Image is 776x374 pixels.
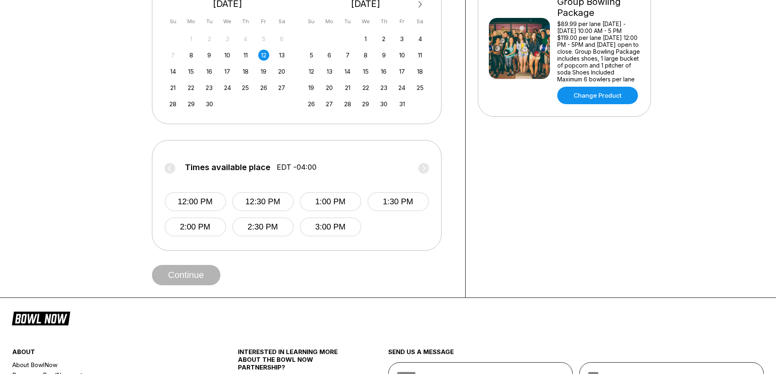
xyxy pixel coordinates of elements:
button: 2:00 PM [165,217,226,236]
div: Not available Tuesday, September 2nd, 2025 [204,33,215,44]
div: Choose Friday, September 19th, 2025 [258,66,269,77]
div: Not available Wednesday, September 3rd, 2025 [222,33,233,44]
div: Choose Wednesday, October 22nd, 2025 [360,82,371,93]
div: Choose Wednesday, September 24th, 2025 [222,82,233,93]
div: Choose Tuesday, September 16th, 2025 [204,66,215,77]
div: month 2025-09 [167,33,289,109]
div: Choose Saturday, October 11th, 2025 [415,50,426,61]
div: Choose Wednesday, October 15th, 2025 [360,66,371,77]
div: Choose Thursday, October 16th, 2025 [378,66,389,77]
button: 2:30 PM [232,217,294,236]
div: Choose Monday, September 15th, 2025 [186,66,197,77]
div: Su [167,16,178,27]
div: Choose Sunday, September 21st, 2025 [167,82,178,93]
div: month 2025-10 [305,33,427,109]
div: Not available Saturday, September 6th, 2025 [276,33,287,44]
div: Fr [258,16,269,27]
button: 1:00 PM [300,192,361,211]
div: Choose Thursday, October 30th, 2025 [378,98,389,109]
div: Choose Wednesday, September 17th, 2025 [222,66,233,77]
img: Group Bowling Package [489,18,550,79]
div: Choose Friday, October 17th, 2025 [396,66,407,77]
div: Choose Saturday, October 25th, 2025 [415,82,426,93]
div: Choose Friday, October 3rd, 2025 [396,33,407,44]
div: Choose Monday, September 22nd, 2025 [186,82,197,93]
div: Tu [342,16,353,27]
div: Th [240,16,251,27]
div: Mo [324,16,335,27]
div: Choose Saturday, September 20th, 2025 [276,66,287,77]
div: Choose Tuesday, October 28th, 2025 [342,98,353,109]
div: Choose Saturday, October 4th, 2025 [415,33,426,44]
div: Choose Sunday, October 26th, 2025 [306,98,317,109]
div: about [12,348,200,360]
div: Sa [415,16,426,27]
div: Choose Wednesday, October 29th, 2025 [360,98,371,109]
div: Choose Thursday, September 25th, 2025 [240,82,251,93]
div: Choose Tuesday, September 23rd, 2025 [204,82,215,93]
div: Choose Thursday, October 23rd, 2025 [378,82,389,93]
div: Choose Monday, September 8th, 2025 [186,50,197,61]
div: Sa [276,16,287,27]
div: Choose Saturday, October 18th, 2025 [415,66,426,77]
div: Not available Friday, September 5th, 2025 [258,33,269,44]
div: send us a message [388,348,764,362]
div: Choose Friday, October 31st, 2025 [396,98,407,109]
a: Change Product [557,87,638,104]
div: Choose Thursday, October 2nd, 2025 [378,33,389,44]
div: Choose Monday, October 6th, 2025 [324,50,335,61]
div: Choose Wednesday, October 1st, 2025 [360,33,371,44]
div: Choose Sunday, October 19th, 2025 [306,82,317,93]
div: Choose Thursday, September 18th, 2025 [240,66,251,77]
div: Choose Wednesday, September 10th, 2025 [222,50,233,61]
button: 1:30 PM [367,192,429,211]
div: Choose Sunday, October 12th, 2025 [306,66,317,77]
div: Tu [204,16,215,27]
div: Choose Monday, October 13th, 2025 [324,66,335,77]
div: Choose Friday, September 12th, 2025 [258,50,269,61]
div: We [222,16,233,27]
button: 12:00 PM [165,192,226,211]
div: We [360,16,371,27]
div: Not available Thursday, September 4th, 2025 [240,33,251,44]
div: Choose Friday, October 10th, 2025 [396,50,407,61]
div: $89.99 per lane [DATE] - [DATE] 10:00 AM - 5 PM $119.00 per lane [DATE] 12:00 PM - 5PM and [DATE]... [557,20,640,83]
div: Choose Wednesday, October 8th, 2025 [360,50,371,61]
div: Choose Saturday, September 13th, 2025 [276,50,287,61]
div: Choose Monday, September 29th, 2025 [186,98,197,109]
div: Choose Tuesday, October 7th, 2025 [342,50,353,61]
div: Su [306,16,317,27]
div: Choose Tuesday, September 9th, 2025 [204,50,215,61]
a: About BowlNow [12,360,200,370]
div: Not available Monday, September 1st, 2025 [186,33,197,44]
div: Choose Saturday, September 27th, 2025 [276,82,287,93]
div: Choose Monday, October 27th, 2025 [324,98,335,109]
div: Not available Sunday, September 7th, 2025 [167,50,178,61]
div: Choose Friday, September 26th, 2025 [258,82,269,93]
div: Fr [396,16,407,27]
button: 12:30 PM [232,192,294,211]
div: Choose Tuesday, October 21st, 2025 [342,82,353,93]
div: Choose Friday, October 24th, 2025 [396,82,407,93]
span: EDT -04:00 [277,163,317,172]
div: Choose Monday, October 20th, 2025 [324,82,335,93]
div: Mo [186,16,197,27]
div: Choose Thursday, October 9th, 2025 [378,50,389,61]
div: Choose Tuesday, September 30th, 2025 [204,98,215,109]
button: 3:00 PM [300,217,361,236]
span: Times available place [185,163,270,172]
div: Choose Sunday, October 5th, 2025 [306,50,317,61]
div: Th [378,16,389,27]
div: Choose Sunday, September 28th, 2025 [167,98,178,109]
div: Choose Tuesday, October 14th, 2025 [342,66,353,77]
div: Choose Sunday, September 14th, 2025 [167,66,178,77]
div: Choose Thursday, September 11th, 2025 [240,50,251,61]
